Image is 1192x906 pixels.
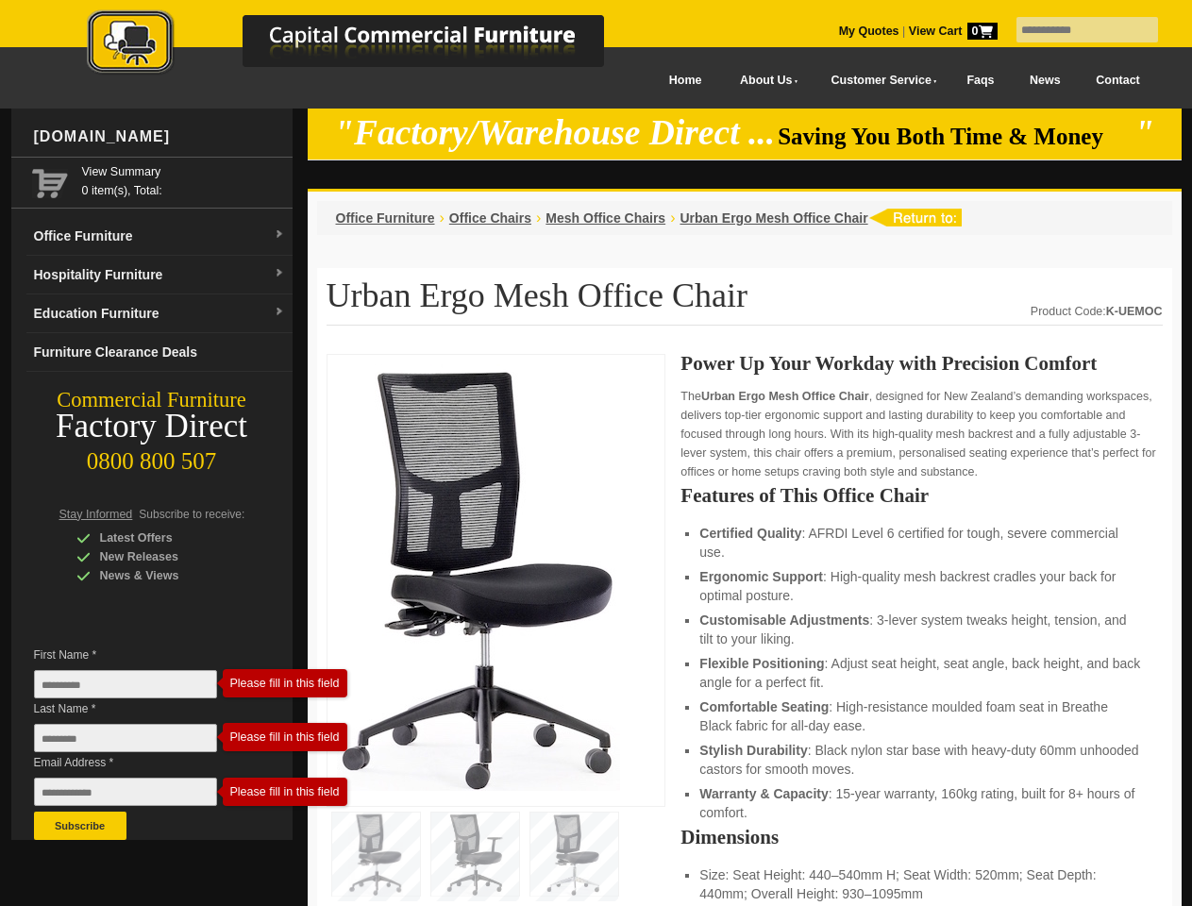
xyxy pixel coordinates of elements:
[1031,302,1163,321] div: Product Code:
[440,209,445,227] li: ›
[967,23,998,40] span: 0
[699,567,1143,605] li: : High-quality mesh backrest cradles your back for optimal posture.
[680,354,1162,373] h2: Power Up Your Workday with Precision Comfort
[719,59,810,102] a: About Us
[839,25,899,38] a: My Quotes
[76,528,256,547] div: Latest Offers
[699,741,1143,779] li: : Black nylon star base with heavy-duty 60mm unhooded castors for smooth moves.
[26,333,293,372] a: Furniture Clearance Deals
[680,387,1162,481] p: The , designed for New Zealand’s demanding workspaces, delivers top-tier ergonomic support and la...
[34,812,126,840] button: Subscribe
[34,753,245,772] span: Email Address *
[909,25,998,38] strong: View Cart
[699,743,807,758] strong: Stylish Durability
[699,786,828,801] strong: Warranty & Capacity
[699,569,823,584] strong: Ergonomic Support
[699,699,829,714] strong: Comfortable Seating
[230,785,340,798] div: Please fill in this field
[680,486,1162,505] h2: Features of This Office Chair
[34,778,217,806] input: Email Address *
[11,439,293,475] div: 0800 800 507
[34,724,217,752] input: Last Name *
[26,217,293,256] a: Office Furnituredropdown
[699,612,869,628] strong: Customisable Adjustments
[26,109,293,165] div: [DOMAIN_NAME]
[670,209,675,227] li: ›
[139,508,244,521] span: Subscribe to receive:
[546,210,665,226] a: Mesh Office Chairs
[34,699,245,718] span: Last Name *
[274,307,285,318] img: dropdown
[35,9,696,84] a: Capital Commercial Furniture Logo
[337,364,620,791] img: Urban Ergo Mesh Office Chair – mesh office seat with ergonomic back for NZ workspaces.
[1106,305,1163,318] strong: K-UEMOC
[868,209,962,226] img: return to
[699,697,1143,735] li: : High-resistance moulded foam seat in Breathe Black fabric for all-day ease.
[699,656,824,671] strong: Flexible Positioning
[11,413,293,440] div: Factory Direct
[34,646,245,664] span: First Name *
[680,828,1162,847] h2: Dimensions
[34,670,217,698] input: First Name *
[327,277,1163,326] h1: Urban Ergo Mesh Office Chair
[334,113,775,152] em: "Factory/Warehouse Direct ...
[449,210,531,226] a: Office Chairs
[336,210,435,226] a: Office Furniture
[35,9,696,78] img: Capital Commercial Furniture Logo
[699,526,801,541] strong: Certified Quality
[1012,59,1078,102] a: News
[680,210,867,226] a: Urban Ergo Mesh Office Chair
[699,611,1143,648] li: : 3-lever system tweaks height, tension, and tilt to your liking.
[59,508,133,521] span: Stay Informed
[274,229,285,241] img: dropdown
[11,387,293,413] div: Commercial Furniture
[230,677,340,690] div: Please fill in this field
[905,25,997,38] a: View Cart0
[230,730,340,744] div: Please fill in this field
[536,209,541,227] li: ›
[82,162,285,181] a: View Summary
[82,162,285,197] span: 0 item(s), Total:
[76,547,256,566] div: New Releases
[810,59,949,102] a: Customer Service
[701,390,869,403] strong: Urban Ergo Mesh Office Chair
[699,524,1143,562] li: : AFRDI Level 6 certified for tough, severe commercial use.
[26,256,293,294] a: Hospitality Furnituredropdown
[778,124,1132,149] span: Saving You Both Time & Money
[1078,59,1157,102] a: Contact
[699,784,1143,822] li: : 15-year warranty, 160kg rating, built for 8+ hours of comfort.
[699,654,1143,692] li: : Adjust seat height, seat angle, back height, and back angle for a perfect fit.
[76,566,256,585] div: News & Views
[949,59,1013,102] a: Faqs
[26,294,293,333] a: Education Furnituredropdown
[274,268,285,279] img: dropdown
[1134,113,1154,152] em: "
